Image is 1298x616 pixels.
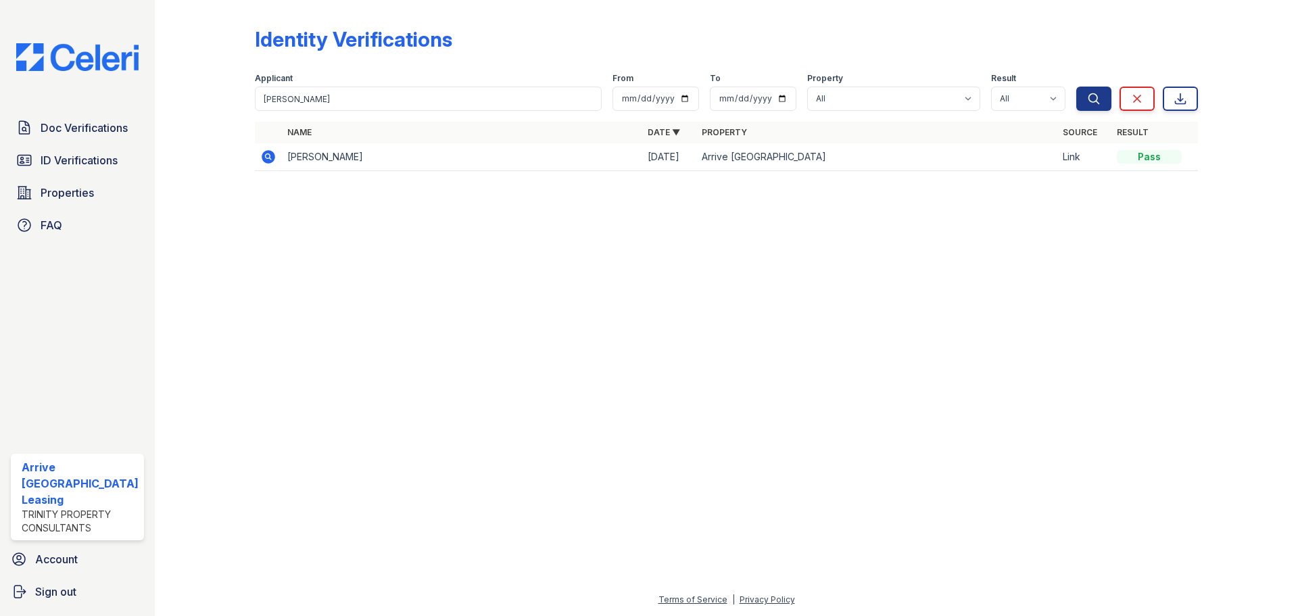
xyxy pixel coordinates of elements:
[991,73,1016,84] label: Result
[696,143,1057,171] td: Arrive [GEOGRAPHIC_DATA]
[732,594,735,605] div: |
[658,594,727,605] a: Terms of Service
[282,143,642,171] td: [PERSON_NAME]
[35,551,78,567] span: Account
[702,127,747,137] a: Property
[11,212,144,239] a: FAQ
[5,578,149,605] a: Sign out
[11,114,144,141] a: Doc Verifications
[287,127,312,137] a: Name
[41,120,128,136] span: Doc Verifications
[22,508,139,535] div: Trinity Property Consultants
[41,185,94,201] span: Properties
[5,43,149,71] img: CE_Logo_Blue-a8612792a0a2168367f1c8372b55b34899dd931a85d93a1a3d3e32e68fde9ad4.png
[612,73,633,84] label: From
[255,27,452,51] div: Identity Verifications
[642,143,696,171] td: [DATE]
[807,73,843,84] label: Property
[1117,127,1149,137] a: Result
[710,73,721,84] label: To
[22,459,139,508] div: Arrive [GEOGRAPHIC_DATA] Leasing
[41,152,118,168] span: ID Verifications
[41,217,62,233] span: FAQ
[11,179,144,206] a: Properties
[1117,150,1182,164] div: Pass
[648,127,680,137] a: Date ▼
[11,147,144,174] a: ID Verifications
[35,584,76,600] span: Sign out
[740,594,795,605] a: Privacy Policy
[1057,143,1111,171] td: Link
[5,546,149,573] a: Account
[1063,127,1097,137] a: Source
[255,87,602,111] input: Search by name or phone number
[255,73,293,84] label: Applicant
